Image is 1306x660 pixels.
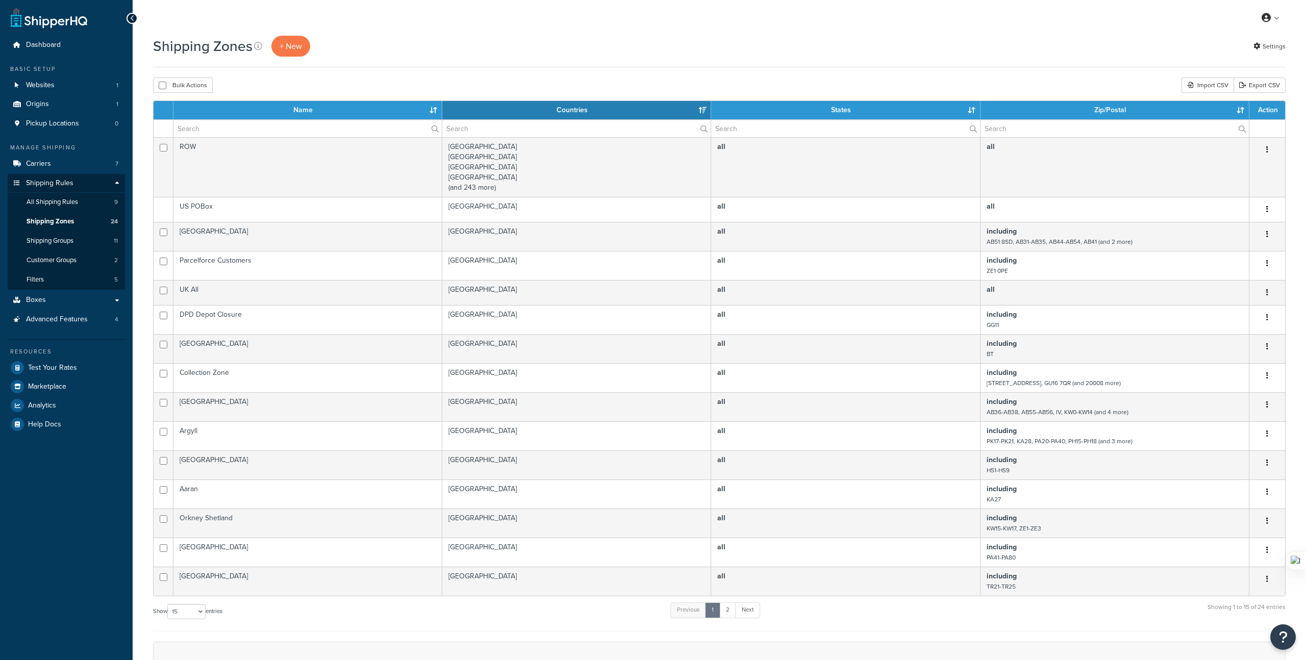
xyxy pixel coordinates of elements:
b: all [717,226,725,237]
li: Origins [8,95,125,114]
span: Customer Groups [27,256,77,265]
a: Analytics [8,396,125,415]
td: US POBox [173,197,442,222]
a: Help Docs [8,415,125,434]
b: all [717,309,725,320]
small: [STREET_ADDRESS], GU16 7QR (and 20008 more) [987,378,1121,388]
span: Test Your Rates [28,364,77,372]
a: Carriers 7 [8,155,125,173]
small: PK17-PK21, KA28, PA20-PA40, PH15-PH18 (and 3 more) [987,437,1133,446]
td: [GEOGRAPHIC_DATA] [442,251,711,280]
input: Search [981,120,1249,137]
li: All Shipping Rules [8,193,125,212]
span: Shipping Zones [27,217,74,226]
a: Filters 5 [8,270,125,289]
b: all [717,571,725,581]
small: HS1-HS9 [987,466,1010,475]
small: AB51 8SD, AB31-AB35, AB44-AB54, AB41 (and 2 more) [987,237,1133,246]
td: [GEOGRAPHIC_DATA] [442,509,711,538]
div: Basic Setup [8,65,125,73]
td: Parcelforce Customers [173,251,442,280]
b: including [987,226,1017,237]
b: all [717,396,725,407]
a: Marketplace [8,377,125,396]
b: all [717,484,725,494]
span: 11 [114,237,118,245]
span: 24 [111,217,118,226]
small: TR21-TR25 [987,582,1016,591]
span: 0 [115,119,118,128]
li: Customer Groups [8,251,125,270]
a: Test Your Rates [8,359,125,377]
b: all [717,284,725,295]
small: ZE1 0PE [987,266,1008,275]
a: ShipperHQ Home [11,8,87,28]
small: PA41-PA80 [987,553,1016,562]
td: [GEOGRAPHIC_DATA] [442,334,711,363]
b: including [987,309,1017,320]
a: Advanced Features 4 [8,310,125,329]
a: All Shipping Rules 9 [8,193,125,212]
li: Carriers [8,155,125,173]
th: Countries: activate to sort column ascending [442,101,711,119]
small: KA27 [987,495,1001,504]
td: [GEOGRAPHIC_DATA] [GEOGRAPHIC_DATA] [GEOGRAPHIC_DATA] [GEOGRAPHIC_DATA] (and 243 more) [442,137,711,197]
td: [GEOGRAPHIC_DATA] [442,305,711,334]
b: all [987,284,995,295]
input: Search [173,120,442,137]
li: Shipping Groups [8,232,125,250]
td: [GEOGRAPHIC_DATA] [442,479,711,509]
span: All Shipping Rules [27,198,78,207]
li: Shipping Zones [8,212,125,231]
td: Aaran [173,479,442,509]
span: Carriers [26,160,51,168]
span: Analytics [28,401,56,410]
div: Resources [8,347,125,356]
span: 2 [114,256,118,265]
a: Boxes [8,291,125,310]
div: Import CSV [1182,78,1234,93]
span: 7 [115,160,118,168]
span: Boxes [26,296,46,304]
span: Shipping Rules [26,179,73,188]
li: Filters [8,270,125,289]
a: Next [735,602,760,618]
select: Showentries [167,604,206,619]
a: Shipping Rules [8,174,125,193]
td: [GEOGRAPHIC_DATA] [173,334,442,363]
span: Shipping Groups [27,237,73,245]
td: [GEOGRAPHIC_DATA] [173,392,442,421]
a: 2 [719,602,736,618]
th: States: activate to sort column ascending [711,101,980,119]
td: Orkney Shetland [173,509,442,538]
b: all [717,367,725,378]
input: Search [711,120,979,137]
a: Dashboard [8,36,125,55]
th: Zip/Postal: activate to sort column ascending [981,101,1249,119]
span: Dashboard [26,41,61,49]
b: including [987,513,1017,523]
a: + New [271,36,310,57]
td: [GEOGRAPHIC_DATA] [442,450,711,479]
td: ROW [173,137,442,197]
td: [GEOGRAPHIC_DATA] [442,392,711,421]
input: Search [442,120,711,137]
b: all [717,141,725,152]
b: including [987,255,1017,266]
b: including [987,484,1017,494]
li: Shipping Rules [8,174,125,290]
th: Name: activate to sort column ascending [173,101,442,119]
b: including [987,454,1017,465]
td: [GEOGRAPHIC_DATA] [442,363,711,392]
a: Previous [670,602,706,618]
td: DPD Depot Closure [173,305,442,334]
a: Websites 1 [8,76,125,95]
b: including [987,367,1017,378]
b: all [717,338,725,349]
a: Shipping Groups 11 [8,232,125,250]
td: [GEOGRAPHIC_DATA] [173,567,442,596]
span: Pickup Locations [26,119,79,128]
